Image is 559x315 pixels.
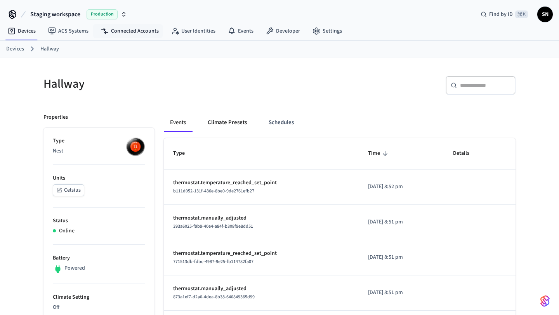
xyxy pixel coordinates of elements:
p: thermostat.manually_adjusted [173,285,349,293]
button: SN [537,7,553,22]
p: [DATE] 8:51 pm [368,218,435,226]
span: b111d052-131f-436e-8be0-9de2761efb27 [173,188,254,194]
a: Developer [260,24,306,38]
span: Staging workspace [30,10,80,19]
button: Celsius [53,184,84,196]
p: Powered [64,264,85,272]
span: 873a1ef7-d2a0-4dea-8b38-640849365d99 [173,294,255,300]
p: Properties [43,113,68,121]
a: ACS Systems [42,24,95,38]
p: Battery [53,254,145,262]
span: 393a6025-f9b9-40e4-a84f-b308f9e8dd51 [173,223,253,230]
span: Production [87,9,118,19]
p: thermostat.manually_adjusted [173,214,349,222]
button: Climate Presets [201,113,253,132]
span: Details [453,147,479,159]
p: [DATE] 8:51 pm [368,253,435,261]
span: 771513db-fdbc-4987-9e25-fb114782fa07 [173,258,253,265]
p: Climate Setting [53,293,145,301]
a: Hallway [40,45,59,53]
a: Devices [6,45,24,53]
h5: Hallway [43,76,275,92]
span: SN [538,7,552,21]
p: Status [53,217,145,225]
button: Events [164,113,192,132]
a: Connected Accounts [95,24,165,38]
p: Off [53,303,145,312]
p: [DATE] 8:51 pm [368,289,435,297]
p: Type [53,137,145,145]
span: Type [173,147,195,159]
span: Time [368,147,390,159]
a: Settings [306,24,348,38]
p: thermostat.temperature_reached_set_point [173,249,349,258]
span: Find by ID [489,10,513,18]
a: User Identities [165,24,222,38]
p: Nest [53,147,145,155]
p: [DATE] 8:52 pm [368,183,435,191]
div: Find by ID⌘ K [474,7,534,21]
button: Schedules [262,113,300,132]
span: ⌘ K [515,10,528,18]
p: Units [53,174,145,182]
p: thermostat.temperature_reached_set_point [173,179,349,187]
img: nest_learning_thermostat [126,137,145,156]
a: Events [222,24,260,38]
img: SeamLogoGradient.69752ec5.svg [540,295,550,307]
a: Devices [2,24,42,38]
p: Online [59,227,75,235]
